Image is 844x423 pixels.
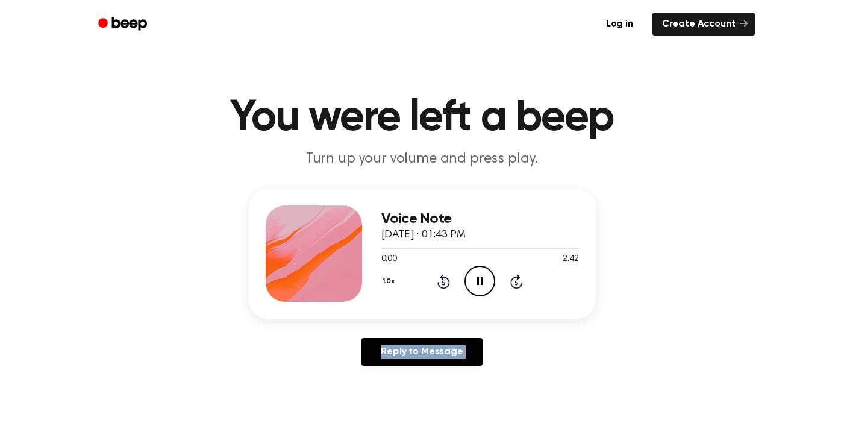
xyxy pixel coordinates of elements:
a: Reply to Message [361,338,482,366]
p: Turn up your volume and press play. [191,149,654,169]
a: Beep [90,13,158,36]
span: [DATE] · 01:43 PM [381,230,466,240]
span: 2:42 [563,253,578,266]
a: Create Account [652,13,755,36]
h3: Voice Note [381,211,579,227]
button: 1.0x [381,271,399,292]
h1: You were left a beep [114,96,731,140]
span: 0:00 [381,253,397,266]
a: Log in [594,10,645,38]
